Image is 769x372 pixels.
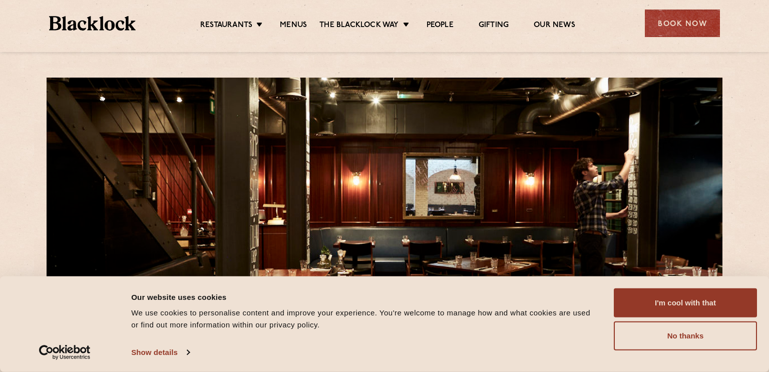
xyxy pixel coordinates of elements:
[614,288,757,317] button: I'm cool with that
[319,21,399,32] a: The Blacklock Way
[131,291,591,303] div: Our website uses cookies
[131,345,189,360] a: Show details
[280,21,307,32] a: Menus
[534,21,575,32] a: Our News
[645,10,720,37] div: Book Now
[21,345,109,360] a: Usercentrics Cookiebot - opens in a new window
[427,21,454,32] a: People
[131,307,591,331] div: We use cookies to personalise content and improve your experience. You're welcome to manage how a...
[614,321,757,350] button: No thanks
[479,21,509,32] a: Gifting
[200,21,252,32] a: Restaurants
[49,16,136,31] img: BL_Textured_Logo-footer-cropped.svg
